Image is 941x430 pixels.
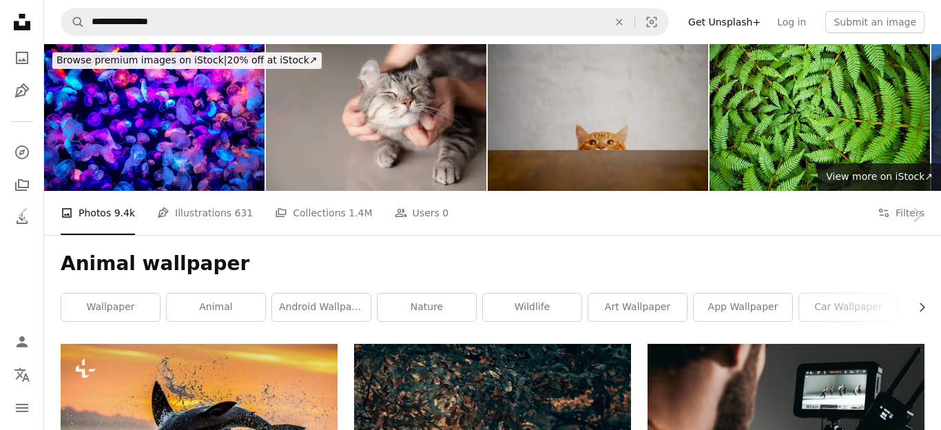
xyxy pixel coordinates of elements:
[272,294,371,321] a: android wallpaper
[266,44,486,191] img: happy cat lovely comfortable sleeping by the woman stroking hand grip at . love to animals concept .
[61,9,85,35] button: Search Unsplash
[56,54,227,65] span: Browse premium images on iStock |
[395,191,449,235] a: Users 0
[8,77,36,105] a: Illustrations
[710,44,930,191] img: Fern Circle
[8,139,36,166] a: Explore
[694,294,792,321] a: app wallpaper
[635,9,668,35] button: Visual search
[61,252,924,276] h1: Animal wallpaper
[8,328,36,356] a: Log in / Sign up
[799,294,898,321] a: car wallpaper
[275,191,372,235] a: Collections 1.4M
[378,294,476,321] a: nature
[8,361,36,389] button: Language
[909,294,924,321] button: scroll list to the right
[56,54,318,65] span: 20% off at iStock ↗
[488,44,708,191] img: Big-eyed naughty cat looking at the target. British sort hair cat.
[483,294,581,321] a: wildlife
[818,163,941,191] a: View more on iStock↗
[604,9,634,35] button: Clear
[825,11,924,33] button: Submit an image
[167,294,265,321] a: animal
[680,11,769,33] a: Get Unsplash+
[878,191,924,235] button: Filters
[61,8,669,36] form: Find visuals sitewide
[8,44,36,72] a: Photos
[44,44,265,191] img: many colorful jellyfish on the dark sea
[8,394,36,422] button: Menu
[826,171,933,182] span: View more on iStock ↗
[44,44,330,77] a: Browse premium images on iStock|20% off at iStock↗
[61,294,160,321] a: wallpaper
[769,11,814,33] a: Log in
[235,205,254,221] span: 631
[349,205,372,221] span: 1.4M
[893,149,941,281] a: Next
[442,205,448,221] span: 0
[588,294,687,321] a: art wallpaper
[157,191,253,235] a: Illustrations 631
